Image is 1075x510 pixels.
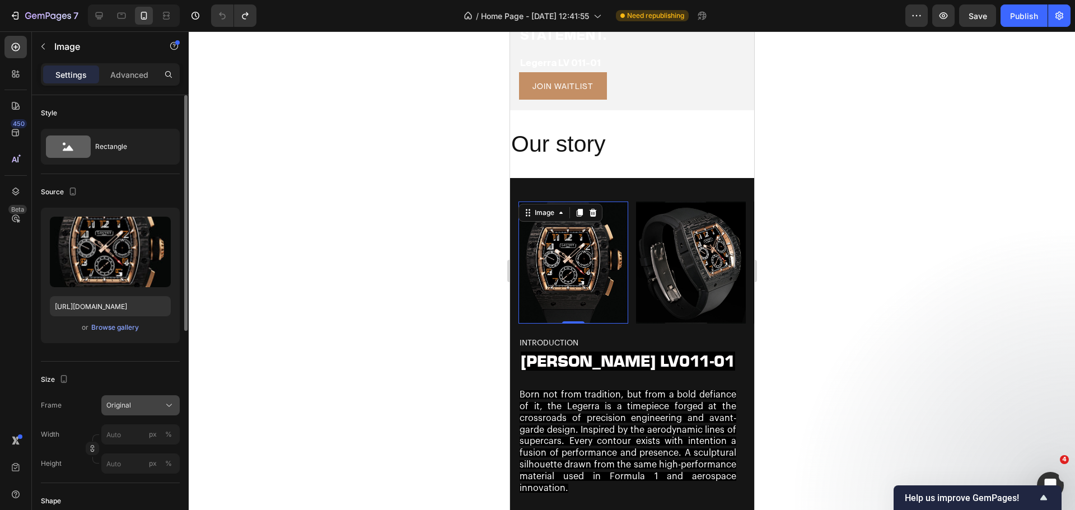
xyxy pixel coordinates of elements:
[146,457,160,470] button: %
[101,424,180,445] input: px%
[82,321,88,334] span: or
[41,429,59,439] label: Width
[165,429,172,439] div: %
[510,31,754,510] iframe: Design area
[1060,455,1069,464] span: 4
[41,496,61,506] div: Shape
[905,491,1050,504] button: Show survey - Help us improve GemPages!
[1037,472,1064,499] iframe: Intercom live chat
[50,296,171,316] input: https://example.com/image.jpg
[627,11,684,21] span: Need republishing
[95,134,163,160] div: Rectangle
[91,322,139,333] div: Browse gallery
[91,322,139,333] button: Browse gallery
[54,40,149,53] p: Image
[41,108,57,118] div: Style
[162,457,175,470] button: px
[244,170,353,292] img: gempages_533630649588778231-7f135041-3c24-4d59-99ce-9e74df8a9509.jpg
[106,400,131,410] span: Original
[476,10,479,22] span: /
[146,428,160,441] button: %
[41,400,62,410] label: Frame
[211,4,256,27] div: Undo/Redo
[11,119,27,128] div: 450
[101,395,180,415] button: Original
[41,372,71,387] div: Size
[969,11,987,21] span: Save
[4,4,83,27] button: 7
[165,458,172,469] div: %
[905,493,1037,503] span: Help us improve GemPages!
[959,4,996,27] button: Save
[41,185,80,200] div: Source
[50,217,171,287] img: preview-image
[110,69,148,81] p: Advanced
[149,458,157,469] div: px
[149,429,157,439] div: px
[8,205,27,214] div: Beta
[55,69,87,81] p: Settings
[1001,4,1048,27] button: Publish
[481,10,589,22] span: Home Page - [DATE] 12:41:55
[162,428,175,441] button: px
[101,453,180,474] input: px%
[1010,10,1038,22] div: Publish
[73,9,78,22] p: 7
[41,458,62,469] label: Height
